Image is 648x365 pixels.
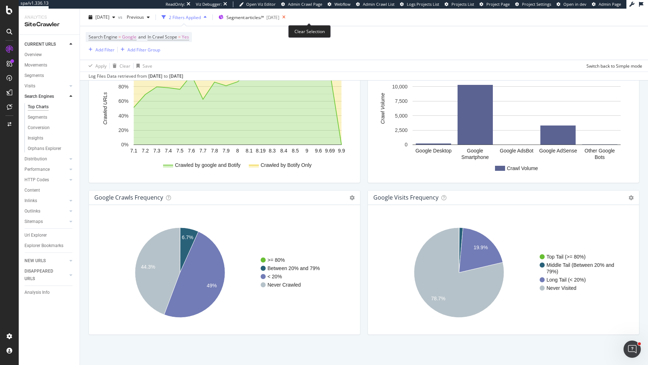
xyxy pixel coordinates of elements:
[24,41,56,48] div: CURRENT URLS
[325,148,335,154] text: 9.69
[305,148,308,154] text: 9
[24,155,47,163] div: Distribution
[165,148,172,154] text: 7.4
[267,274,282,279] text: < 20%
[148,73,162,79] div: [DATE]
[94,193,163,202] h4: google Crawls Frequency
[24,166,67,173] a: Performance
[288,1,322,7] span: Admin Crawl Page
[134,60,152,72] button: Save
[28,145,75,152] a: Orphans Explorer
[141,264,155,270] text: 44.3%
[24,82,67,90] a: Visits
[127,46,160,53] div: Add Filter Group
[515,1,551,7] a: Project Settings
[95,14,109,20] span: 2025 Aug. 25th
[334,1,351,7] span: Webflow
[338,148,345,154] text: 9.9
[28,114,47,121] div: Segments
[95,65,355,177] div: A chart.
[288,25,331,38] div: Clear Selection
[246,148,253,154] text: 8.1
[143,63,152,69] div: Save
[24,207,40,215] div: Outlinks
[159,12,210,23] button: 2 Filters Applied
[400,1,439,7] a: Logs Projects List
[315,148,322,154] text: 9.6
[211,148,218,154] text: 7.8
[222,148,230,154] text: 7.9
[546,285,576,291] text: Never Visited
[629,195,634,200] i: Options
[24,187,40,194] div: Content
[546,277,586,283] text: Long Tail (< 20%)
[266,14,279,20] div: [DATE]
[178,34,181,40] span: =
[166,1,185,7] div: ReadOnly:
[24,72,44,79] div: Segments
[24,155,67,163] a: Distribution
[86,45,114,54] button: Add Filter
[473,245,488,251] text: 19.9%
[207,283,217,288] text: 49%
[28,134,75,142] a: Insights
[28,124,75,132] a: Conversion
[175,162,240,168] text: Crawled by google and Botify
[246,1,276,7] span: Open Viz Editor
[546,269,558,274] text: 79%)
[216,12,279,23] button: Segment:articles/*[DATE]
[226,14,264,20] span: Segment: articles/*
[24,257,67,265] a: NEW URLS
[138,34,146,40] span: and
[24,61,75,69] a: Movements
[24,187,75,194] a: Content
[120,63,130,69] div: Clear
[118,127,129,133] text: 20%
[188,148,195,154] text: 7.6
[24,218,67,225] a: Sitemaps
[363,1,395,7] span: Admin Crawl List
[24,218,43,225] div: Sitemaps
[281,1,322,7] a: Admin Crawl Page
[380,93,386,124] text: Crawl Volume
[118,14,124,20] span: vs
[24,242,63,250] div: Explorer Bookmarks
[595,154,605,160] text: Bots
[24,72,75,79] a: Segments
[86,60,107,72] button: Apply
[395,98,408,104] text: 7,500
[95,63,107,69] div: Apply
[89,73,183,79] div: Log Files Data retrieved from to
[24,289,50,296] div: Analysis Info
[118,113,129,119] text: 40%
[118,45,160,54] button: Add Filter Group
[624,341,641,358] iframe: Intercom live chat
[28,145,61,152] div: Orphans Explorer
[24,51,75,59] a: Overview
[95,46,114,53] div: Add Filter
[24,289,75,296] a: Analysis Info
[24,166,50,173] div: Performance
[28,124,50,132] div: Conversion
[24,93,67,100] a: Search Engines
[24,197,37,205] div: Inlinks
[24,41,67,48] a: CURRENT URLS
[415,148,452,154] text: Google Desktop
[24,14,74,20] div: Analytics
[182,235,193,241] text: 6.7%
[28,134,43,142] div: Insights
[480,1,510,7] a: Project Page
[236,148,239,154] text: 8
[267,257,285,263] text: >= 80%
[584,60,642,72] button: Switch back to Simple mode
[89,34,117,40] span: Search Engine
[196,1,222,7] div: Viz Debugger:
[546,254,586,260] text: Top Tail (>= 80%)
[522,1,551,7] span: Project Settings
[451,1,474,7] span: Projects List
[405,142,408,148] text: 0
[130,148,138,154] text: 7.1
[395,113,408,119] text: 5,000
[24,51,42,59] div: Overview
[24,176,49,184] div: HTTP Codes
